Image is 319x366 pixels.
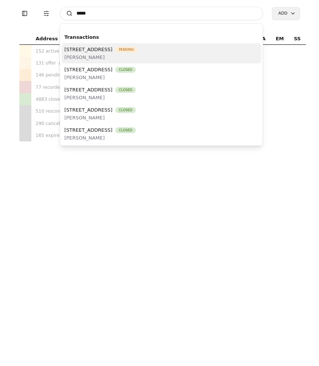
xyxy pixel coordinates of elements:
[115,127,135,133] span: Closed
[65,94,136,101] span: [PERSON_NAME]
[36,119,122,127] div: 290 canceled
[36,107,122,115] div: 510 rescinded
[65,86,113,94] span: [STREET_ADDRESS]
[65,66,113,73] span: [STREET_ADDRESS]
[65,114,136,122] span: [PERSON_NAME]
[36,59,122,67] div: 131 offer
[65,134,136,142] span: [PERSON_NAME]
[60,29,263,146] div: Suggestions
[65,33,259,41] div: Transactions
[59,60,62,67] span: ▶
[115,107,135,113] span: Closed
[65,46,113,53] span: [STREET_ADDRESS]
[272,7,300,20] button: Add
[276,35,284,43] span: EM
[36,35,58,43] span: Address
[115,87,135,93] span: Closed
[36,47,122,55] div: 152 active
[115,47,137,53] span: Pending
[65,126,113,134] span: [STREET_ADDRESS]
[115,67,135,73] span: Closed
[36,132,122,139] div: 165 expired
[65,106,113,114] span: [STREET_ADDRESS]
[65,53,138,61] span: [PERSON_NAME]
[65,73,136,81] span: [PERSON_NAME]
[294,35,301,43] span: SS
[36,96,122,103] div: 4883 closed
[36,83,122,91] div: 77 recorded
[36,71,122,79] div: 146 pending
